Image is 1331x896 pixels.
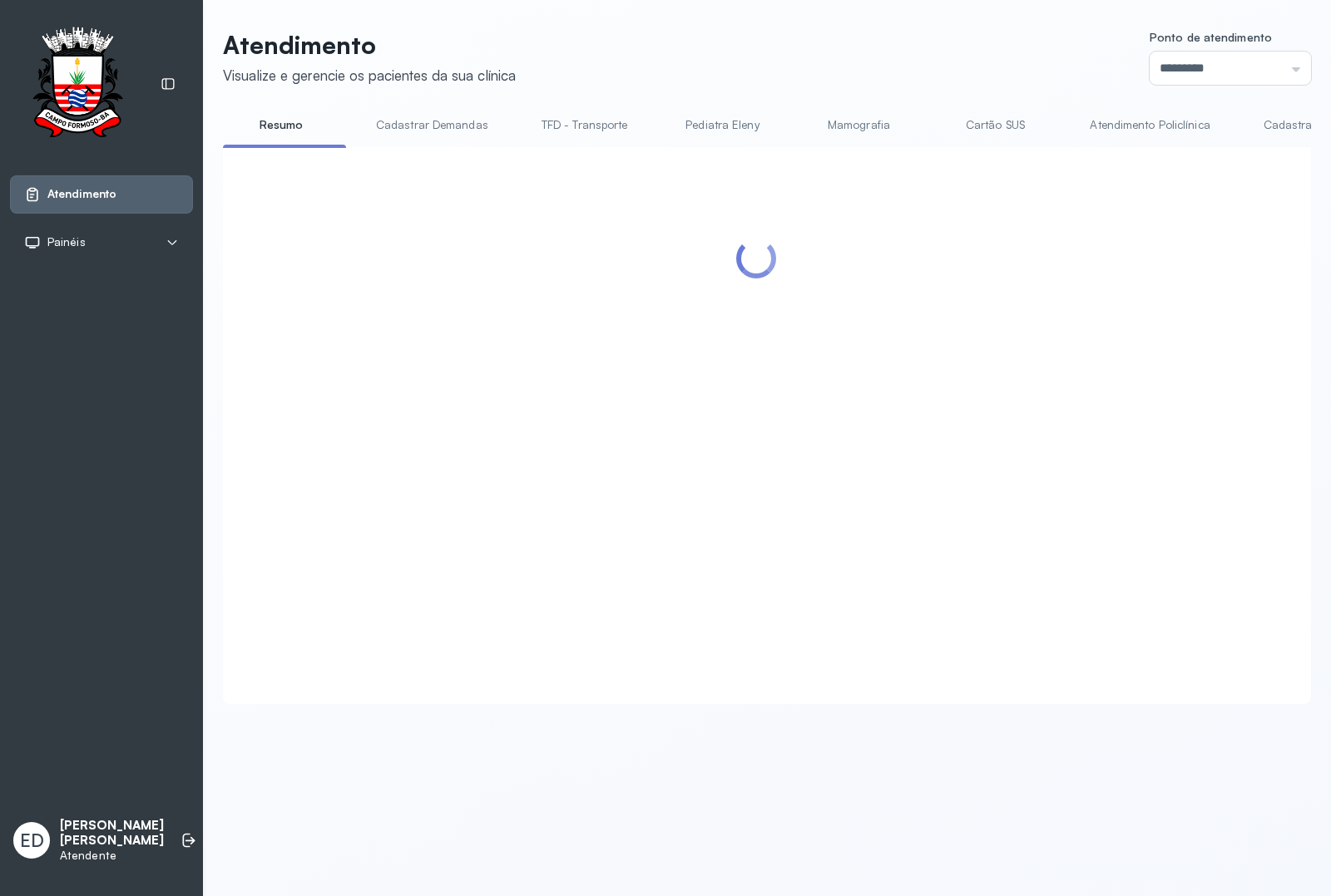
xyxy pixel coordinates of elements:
[359,111,505,139] a: Cadastrar Demandas
[24,186,179,203] a: Atendimento
[937,111,1053,139] a: Cartão SUS
[17,27,137,142] img: Logotipo do estabelecimento
[223,111,339,139] a: Resumo
[1150,30,1272,44] span: Ponto de atendimento
[800,111,917,139] a: Mamografia
[47,187,116,201] span: Atendimento
[47,235,86,249] span: Painéis
[60,849,164,863] p: Atendente
[223,66,516,84] div: Visualize e gerencie os pacientes da sua clínica
[525,111,645,139] a: TFD - Transporte
[223,30,516,60] p: Atendimento
[664,111,780,139] a: Pediatra Eleny
[60,818,164,849] p: [PERSON_NAME] [PERSON_NAME]
[1073,111,1226,139] a: Atendimento Policlínica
